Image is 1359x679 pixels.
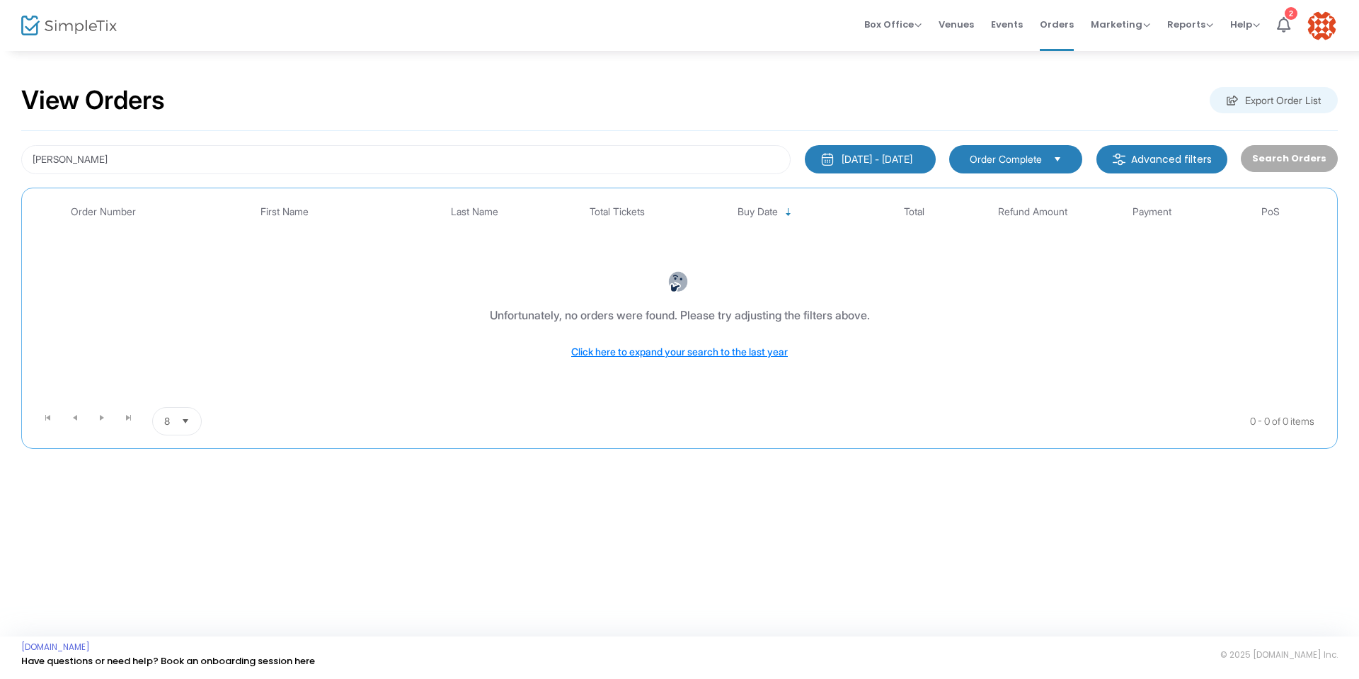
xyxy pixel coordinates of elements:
span: Marketing [1091,18,1150,31]
span: Events [991,6,1023,42]
img: filter [1112,152,1126,166]
span: Reports [1167,18,1213,31]
span: Venues [939,6,974,42]
span: First Name [260,206,309,218]
img: face-thinking.png [667,271,689,292]
div: [DATE] - [DATE] [842,152,912,166]
th: Total Tickets [558,195,677,229]
h2: View Orders [21,85,165,116]
span: Click here to expand your search to the last year [571,346,788,358]
span: Help [1230,18,1260,31]
button: Select [1048,152,1067,167]
button: Select [176,408,195,435]
span: Buy Date [738,206,778,218]
button: [DATE] - [DATE] [805,145,936,173]
span: Order Complete [970,152,1042,166]
span: Orders [1040,6,1074,42]
a: [DOMAIN_NAME] [21,641,90,653]
th: Refund Amount [973,195,1092,229]
span: © 2025 [DOMAIN_NAME] Inc. [1220,649,1338,661]
div: Data table [29,195,1330,401]
span: Payment [1132,206,1171,218]
m-button: Advanced filters [1096,145,1227,173]
th: Total [855,195,974,229]
a: Have questions or need help? Book an onboarding session here [21,654,315,668]
span: Box Office [864,18,922,31]
img: monthly [820,152,835,166]
div: 2 [1285,6,1297,19]
div: Unfortunately, no orders were found. Please try adjusting the filters above. [490,307,870,324]
span: 8 [164,414,170,428]
span: Last Name [451,206,498,218]
input: Search by name, email, phone, order number, ip address, or last 4 digits of card [21,145,791,174]
kendo-pager-info: 0 - 0 of 0 items [343,407,1314,435]
span: Order Number [71,206,136,218]
span: Sortable [783,207,794,218]
span: PoS [1261,206,1280,218]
